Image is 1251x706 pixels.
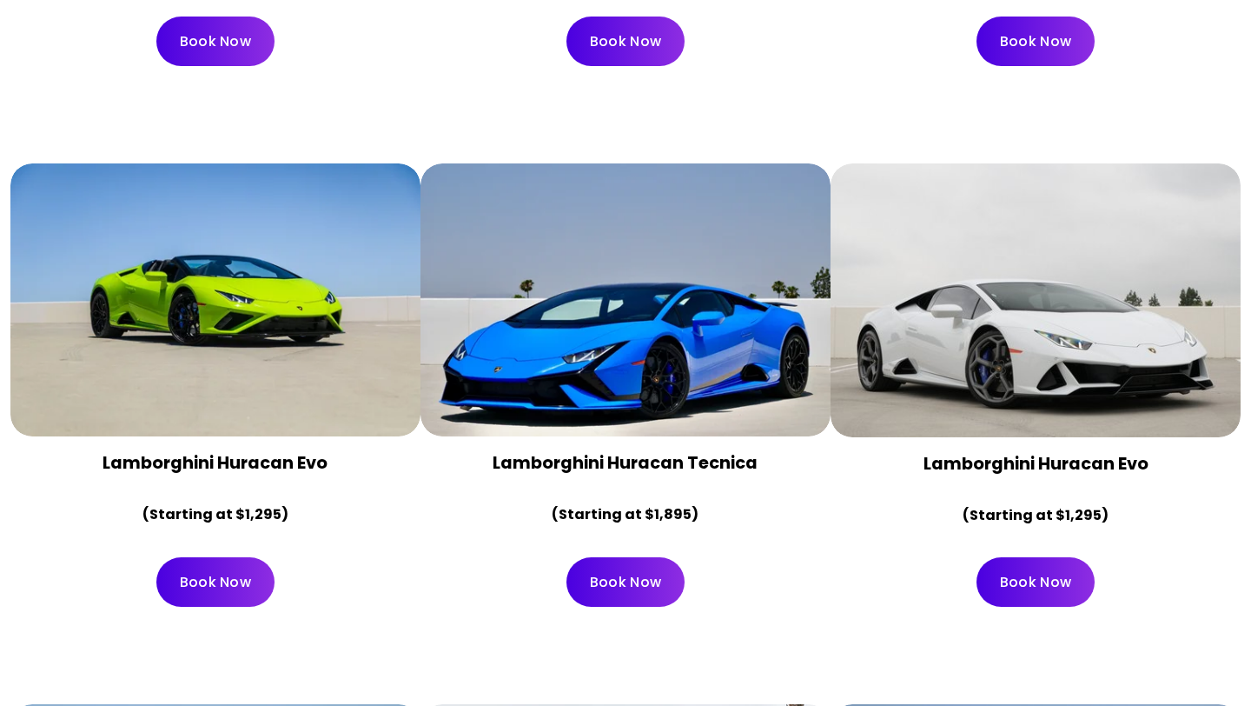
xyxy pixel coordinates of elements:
[156,17,275,66] a: Book Now
[142,504,288,524] strong: (Starting at $1,295)
[963,505,1109,525] strong: (Starting at $1,295)
[923,452,1148,476] strong: Lamborghini Huracan Evo
[103,451,328,475] strong: Lamborghini Huracan Evo
[552,504,698,524] strong: (Starting at $1,895)
[976,557,1095,607] a: Book Now
[566,17,685,66] a: Book Now
[493,451,758,475] strong: Lamborghini Huracan Tecnica
[976,17,1095,66] a: Book Now
[156,557,275,607] a: Book Now
[566,557,685,607] a: Book Now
